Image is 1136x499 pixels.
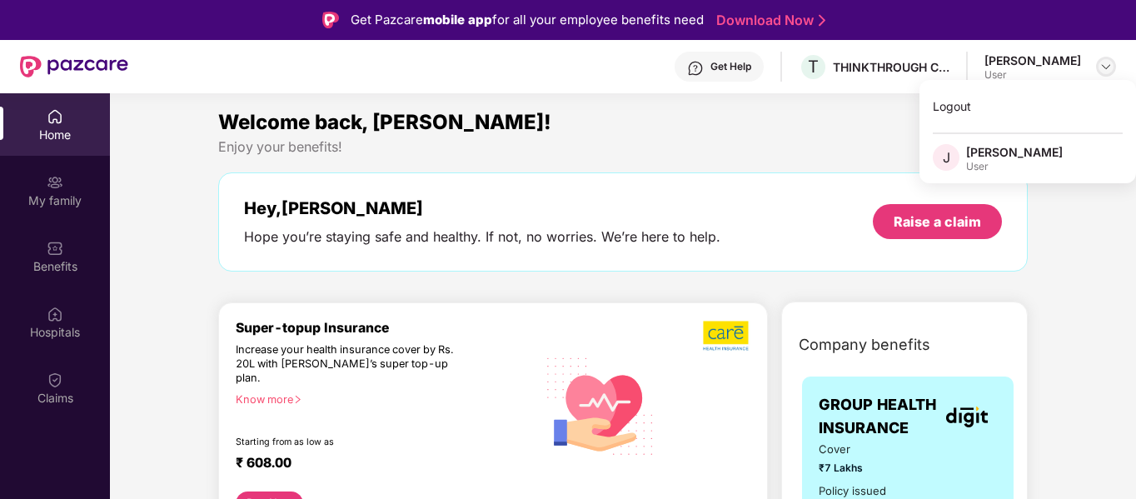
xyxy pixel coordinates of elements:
[966,144,1063,160] div: [PERSON_NAME]
[819,393,937,441] span: GROUP HEALTH INSURANCE
[236,320,536,336] div: Super-topup Insurance
[218,110,551,134] span: Welcome back, [PERSON_NAME]!
[20,56,128,77] img: New Pazcare Logo
[833,59,949,75] div: THINKTHROUGH CONSULTING PRIVATE LIMITED
[984,52,1081,68] div: [PERSON_NAME]
[236,343,464,386] div: Increase your health insurance cover by Rs. 20L with [PERSON_NAME]’s super top-up plan.
[946,407,988,427] img: insurerLogo
[47,174,63,191] img: svg+xml;base64,PHN2ZyB3aWR0aD0iMjAiIGhlaWdodD0iMjAiIHZpZXdCb3g9IjAgMCAyMCAyMCIgZmlsbD0ibm9uZSIgeG...
[819,12,825,29] img: Stroke
[351,10,704,30] div: Get Pazcare for all your employee benefits need
[244,198,720,218] div: Hey, [PERSON_NAME]
[1099,60,1113,73] img: svg+xml;base64,PHN2ZyBpZD0iRHJvcGRvd24tMzJ4MzIiIHhtbG5zPSJodHRwOi8vd3d3LnczLm9yZy8yMDAwL3N2ZyIgd2...
[687,60,704,77] img: svg+xml;base64,PHN2ZyBpZD0iSGVscC0zMngzMiIgeG1sbnM9Imh0dHA6Ly93d3cudzMub3JnLzIwMDAvc3ZnIiB3aWR0aD...
[966,160,1063,173] div: User
[236,455,520,475] div: ₹ 608.00
[47,108,63,125] img: svg+xml;base64,PHN2ZyBpZD0iSG9tZSIgeG1sbnM9Imh0dHA6Ly93d3cudzMub3JnLzIwMDAvc3ZnIiB3aWR0aD0iMjAiIG...
[322,12,339,28] img: Logo
[47,372,63,388] img: svg+xml;base64,PHN2ZyBpZD0iQ2xhaW0iIHhtbG5zPSJodHRwOi8vd3d3LnczLm9yZy8yMDAwL3N2ZyIgd2lkdGg9IjIwIi...
[236,393,526,405] div: Know more
[218,138,1028,156] div: Enjoy your benefits!
[236,437,466,448] div: Starting from as low as
[703,320,750,352] img: b5dec4f62d2307b9de63beb79f102df3.png
[293,395,302,404] span: right
[710,60,751,73] div: Get Help
[244,228,720,246] div: Hope you’re staying safe and healthy. If not, no worries. We’re here to help.
[943,147,950,167] span: J
[47,306,63,322] img: svg+xml;base64,PHN2ZyBpZD0iSG9zcGl0YWxzIiB4bWxucz0iaHR0cDovL3d3dy53My5vcmcvMjAwMC9zdmciIHdpZHRoPS...
[819,441,897,458] span: Cover
[423,12,492,27] strong: mobile app
[716,12,820,29] a: Download Now
[808,57,819,77] span: T
[894,212,981,231] div: Raise a claim
[799,333,930,357] span: Company benefits
[919,90,1136,122] div: Logout
[819,460,897,476] span: ₹7 Lakhs
[47,240,63,257] img: svg+xml;base64,PHN2ZyBpZD0iQmVuZWZpdHMiIHhtbG5zPSJodHRwOi8vd3d3LnczLm9yZy8yMDAwL3N2ZyIgd2lkdGg9Ij...
[536,340,665,471] img: svg+xml;base64,PHN2ZyB4bWxucz0iaHR0cDovL3d3dy53My5vcmcvMjAwMC9zdmciIHhtbG5zOnhsaW5rPSJodHRwOi8vd3...
[984,68,1081,82] div: User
